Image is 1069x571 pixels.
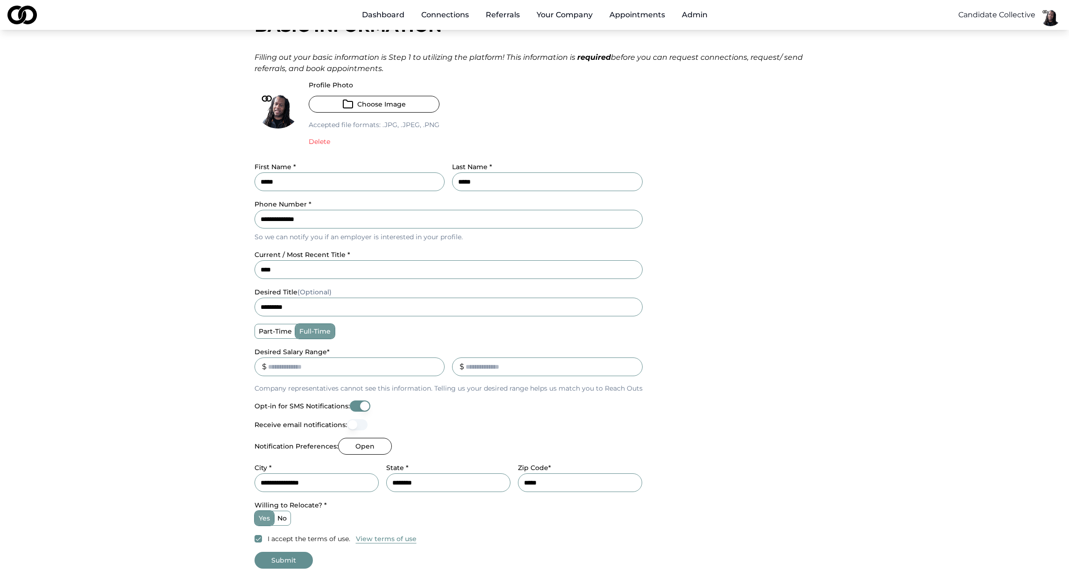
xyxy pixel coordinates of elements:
[255,232,643,242] p: So we can notify you if an employer is interested in your profile.
[255,464,272,472] label: City *
[577,53,611,62] strong: required
[460,361,464,372] div: $
[356,534,417,543] button: View terms of use
[386,464,409,472] label: State *
[255,200,311,208] label: Phone Number *
[309,82,439,88] label: Profile Photo
[255,163,296,171] label: First Name *
[338,438,392,455] button: Open
[296,324,334,338] label: full-time
[255,324,296,338] label: part-time
[381,121,439,129] span: .jpg, .jpeg, .png
[518,464,551,472] label: Zip Code*
[452,348,455,356] label: _
[262,361,267,372] div: $
[309,137,330,146] button: Delete
[354,6,715,24] nav: Main
[255,384,643,393] p: Company representatives cannot see this information. Telling us your desired range helps us match...
[297,288,332,296] span: (Optional)
[255,250,350,259] label: current / most recent title *
[255,348,330,356] label: Desired Salary Range *
[274,511,290,525] label: no
[354,6,412,24] a: Dashboard
[356,533,417,544] a: View terms of use
[674,6,715,24] button: Admin
[452,163,492,171] label: Last Name *
[478,6,527,24] a: Referrals
[268,534,350,543] label: I accept the terms of use.
[255,443,338,450] label: Notification Preferences:
[309,96,439,113] button: Choose Image
[602,6,673,24] a: Appointments
[255,52,815,74] div: Filling out your basic information is Step 1 to utilizing the platform! This information is befor...
[255,501,327,509] label: Willing to Relocate? *
[255,552,313,569] button: Submit
[255,511,274,525] label: yes
[414,6,476,24] a: Connections
[255,288,332,296] label: desired title
[529,6,600,24] button: Your Company
[1039,4,1062,26] img: fc566690-cf65-45d8-a465-1d4f683599e2-basimCC1-profile_picture.png
[958,9,1035,21] button: Candidate Collective
[309,120,439,129] p: Accepted file formats:
[7,6,37,24] img: logo
[255,82,301,128] img: fc566690-cf65-45d8-a465-1d4f683599e2-basimCC1-profile_picture.png
[255,421,347,428] label: Receive email notifications:
[255,16,815,35] div: Basic Information
[255,403,350,409] label: Opt-in for SMS Notifications:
